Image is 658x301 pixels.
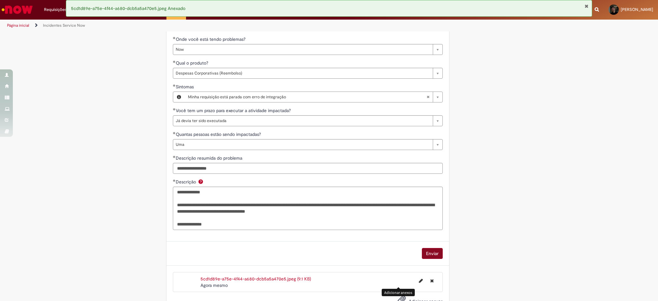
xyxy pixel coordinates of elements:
[423,92,433,102] abbr: Limpar campo Sintomas
[176,68,430,78] span: Despesas Corporativas (Reembolso)
[176,131,262,137] span: Quantas pessoas estão sendo impactadas?
[176,44,430,55] span: Now
[173,187,443,230] textarea: Descrição
[173,60,176,63] span: Obrigatório Preenchido
[422,248,443,259] button: Enviar
[173,37,176,39] span: Obrigatório Preenchido
[176,116,430,126] span: Já devia ter sido executada
[200,282,228,288] time: 30/09/2025 08:14:02
[200,276,311,282] a: 5cd1d89e-a75e-4f44-a680-dcb5a5a470e5.jpeg (9.1 KB)
[621,7,653,12] span: [PERSON_NAME]
[415,276,427,286] button: Editar nome de arquivo 5cd1d89e-a75e-4f44-a680-dcb5a5a470e5.jpeg
[173,132,176,134] span: Obrigatório Preenchido
[5,20,434,31] ul: Trilhas de página
[44,6,67,13] span: Requisições
[71,5,185,11] span: 5cd1d89e-a75e-4f44-a680-dcb5a5a470e5.jpeg Anexado
[7,23,29,28] a: Página inicial
[173,155,176,158] span: Obrigatório Preenchido
[176,84,195,90] span: Sintomas
[176,155,244,161] span: Descrição resumida do problema
[426,276,438,286] button: Excluir 5cd1d89e-a75e-4f44-a680-dcb5a5a470e5.jpeg
[173,84,176,87] span: Obrigatório Preenchido
[1,3,34,16] img: ServiceNow
[176,179,197,185] span: Descrição
[176,139,430,150] span: Uma
[188,92,426,102] span: Minha requisição está parada com erro de integração
[176,108,292,113] span: Você tem um prazo para executar a atividade impactada?
[382,289,415,296] div: Adicionar anexos
[43,23,85,28] a: Incidentes Service Now
[173,92,185,102] button: Sintomas, Visualizar este registro Minha requisição está parada com erro de integração
[584,4,589,9] button: Fechar Notificação
[200,282,228,288] span: Agora mesmo
[173,163,443,174] input: Descrição resumida do problema
[176,60,209,66] span: Qual o produto?
[173,108,176,111] span: Obrigatório Preenchido
[173,179,176,182] span: Obrigatório Preenchido
[176,36,247,42] span: Onde você está tendo problemas?
[197,179,205,184] span: Ajuda para Descrição
[185,92,442,102] a: Minha requisição está parada com erro de integraçãoLimpar campo Sintomas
